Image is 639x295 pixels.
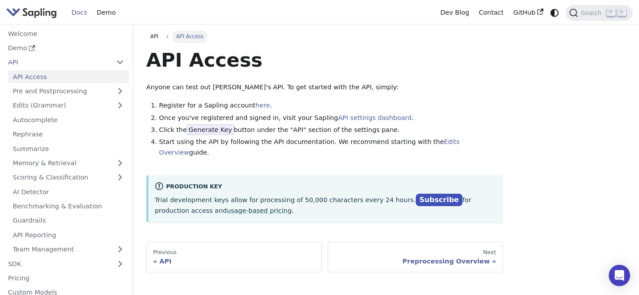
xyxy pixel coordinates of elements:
[609,265,630,286] div: Open Intercom Messenger
[255,102,269,109] a: here
[6,6,60,19] a: Sapling.ai
[111,56,129,69] button: Collapse sidebar category 'API'
[8,157,129,170] a: Memory & Retrieval
[8,228,129,241] a: API Reporting
[3,272,129,285] a: Pricing
[578,9,607,16] span: Search
[146,30,163,43] a: API
[416,194,462,207] a: Subscribe
[8,99,129,112] a: Edits (Grammar)
[67,6,92,20] a: Docs
[187,124,234,135] span: Generate Key
[227,207,292,214] a: usage-based pricing
[335,257,496,265] div: Preprocessing Overview
[8,243,129,256] a: Team Management
[159,125,503,136] li: Click the button under the "API" section of the settings pane.
[8,200,129,213] a: Benchmarking & Evaluation
[8,171,129,184] a: Scoring & Classification
[3,27,129,40] a: Welcome
[8,185,129,198] a: AI Detector
[607,8,615,16] kbd: ⌘
[3,42,129,55] a: Demo
[146,242,503,272] nav: Docs pages
[8,70,129,83] a: API Access
[338,114,411,121] a: API settings dashboard
[8,85,129,98] a: Pre and Postprocessing
[155,194,497,216] p: Trial development keys allow for processing of 50,000 characters every 24 hours. for production a...
[3,257,111,270] a: SDK
[159,113,503,124] li: Once you've registered and signed in, visit your Sapling .
[92,6,121,20] a: Demo
[8,128,129,141] a: Rephrase
[3,56,111,69] a: API
[328,242,503,272] a: NextPreprocessing Overview
[548,6,561,19] button: Switch between dark and light mode (currently system mode)
[435,6,474,20] a: Dev Blog
[508,6,548,20] a: GitHub
[150,33,158,40] span: API
[153,249,314,256] div: Previous
[335,249,496,256] div: Next
[155,182,497,192] div: Production Key
[8,214,129,227] a: Guardrails
[146,242,322,272] a: PreviousAPI
[146,48,503,72] h1: API Access
[617,8,626,16] kbd: K
[159,100,503,111] li: Register for a Sapling account .
[172,30,208,43] span: API Access
[153,257,314,265] div: API
[6,6,57,19] img: Sapling.ai
[111,257,129,270] button: Expand sidebar category 'SDK'
[146,82,503,93] p: Anyone can test out [PERSON_NAME]'s API. To get started with the API, simply:
[474,6,509,20] a: Contact
[159,137,503,158] li: Start using the API by following the API documentation. We recommend starting with the guide.
[566,5,632,21] button: Search (Command+K)
[146,30,503,43] nav: Breadcrumbs
[8,142,129,155] a: Summarize
[8,113,129,126] a: Autocomplete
